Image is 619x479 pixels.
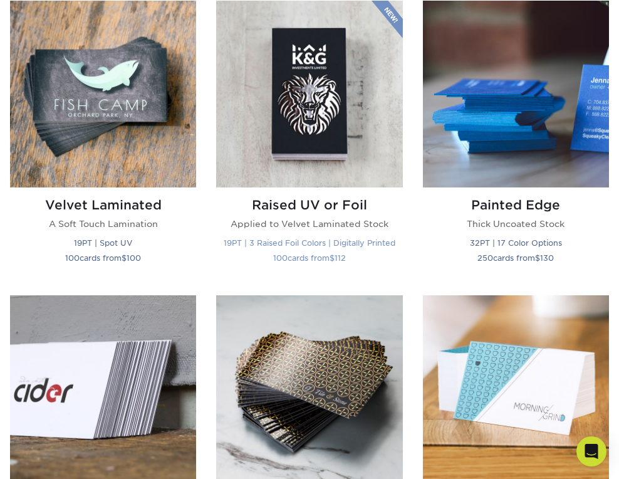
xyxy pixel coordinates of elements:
small: 32PT | 17 Color Options [470,238,562,248]
p: A Soft Touch Lamination [10,218,196,230]
span: 250 [477,253,493,263]
span: 112 [335,253,346,263]
small: 19PT | Spot UV [74,238,132,248]
small: cards from [65,253,141,263]
a: Painted Edge Business Cards Painted Edge Thick Uncoated Stock 32PT | 17 Color Options 250cards fr... [423,1,609,280]
img: Velvet Laminated Business Cards [10,1,196,187]
p: Applied to Velvet Laminated Stock [216,218,402,230]
a: Raised UV or Foil Business Cards Raised UV or Foil Applied to Velvet Laminated Stock 19PT | 3 Rai... [216,1,402,280]
span: $ [535,253,540,263]
span: 130 [540,253,554,263]
h2: Velvet Laminated [10,197,196,213]
img: Painted Edge Business Cards [423,1,609,187]
small: cards from [273,253,346,263]
p: Thick Uncoated Stock [423,218,609,230]
h2: Raised UV or Foil [216,197,402,213]
span: 100 [65,253,80,263]
div: Open Intercom Messenger [576,436,606,466]
img: New Product [372,1,403,38]
h2: Painted Edge [423,197,609,213]
small: cards from [477,253,554,263]
span: 100 [127,253,141,263]
span: 100 [273,253,288,263]
img: Raised UV or Foil Business Cards [216,1,402,187]
small: 19PT | 3 Raised Foil Colors | Digitally Printed [224,238,395,248]
a: Velvet Laminated Business Cards Velvet Laminated A Soft Touch Lamination 19PT | Spot UV 100cards ... [10,1,196,280]
span: $ [330,253,335,263]
span: $ [122,253,127,263]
